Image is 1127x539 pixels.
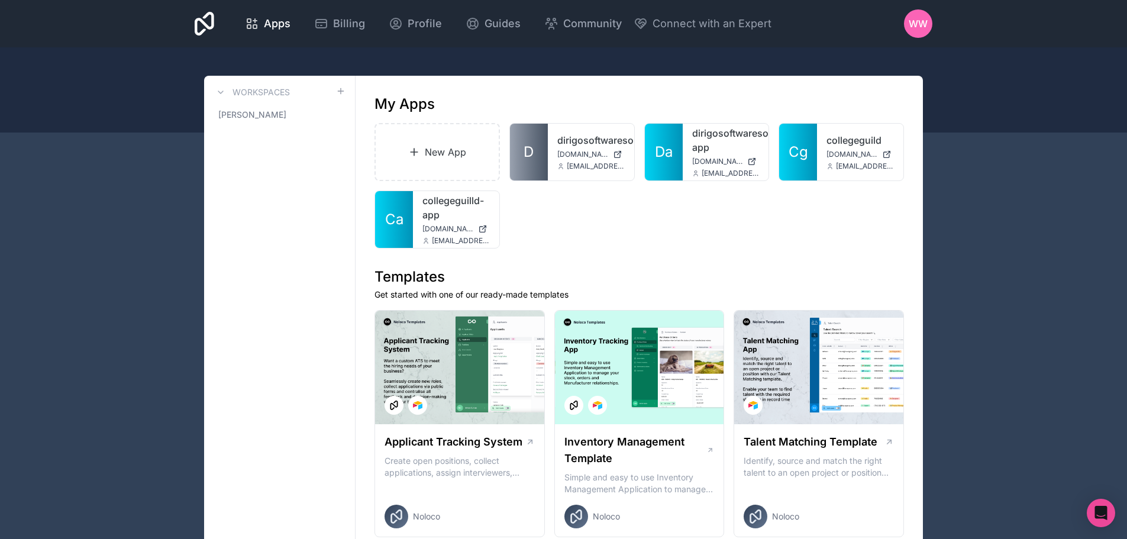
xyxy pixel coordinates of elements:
h1: Talent Matching Template [744,434,877,450]
a: collegeguild [826,133,894,147]
a: New App [374,123,500,181]
a: D [510,124,548,180]
span: [EMAIL_ADDRESS][DOMAIN_NAME] [432,236,490,246]
p: Create open positions, collect applications, assign interviewers, centralise candidate feedback a... [385,455,535,479]
h1: Inventory Management Template [564,434,706,467]
span: Noloco [772,511,799,522]
span: WW [909,17,928,31]
span: Noloco [593,511,620,522]
a: Apps [235,11,300,37]
h1: Templates [374,267,904,286]
span: [DOMAIN_NAME] [826,150,877,159]
span: Profile [408,15,442,32]
span: [DOMAIN_NAME] [422,224,473,234]
p: Identify, source and match the right talent to an open project or position with our Talent Matchi... [744,455,894,479]
button: Connect with an Expert [634,15,771,32]
span: [DOMAIN_NAME] [557,150,608,159]
span: [EMAIL_ADDRESS][DOMAIN_NAME] [567,162,625,171]
span: Billing [333,15,365,32]
a: Profile [379,11,451,37]
span: [DOMAIN_NAME] [692,157,743,166]
span: [EMAIL_ADDRESS][DOMAIN_NAME] [836,162,894,171]
a: [DOMAIN_NAME] [692,157,760,166]
img: Airtable Logo [593,401,602,410]
a: dirigosoftwaresolutions-app [692,126,760,154]
span: Da [655,143,673,162]
a: Workspaces [214,85,290,99]
img: Airtable Logo [413,401,422,410]
p: Simple and easy to use Inventory Management Application to manage your stock, orders and Manufact... [564,472,715,495]
a: dirigosoftwaresolutions [557,133,625,147]
a: Community [535,11,631,37]
img: Airtable Logo [748,401,758,410]
a: Guides [456,11,530,37]
a: Cg [779,124,817,180]
span: Connect with an Expert [653,15,771,32]
a: collegeguilld-app [422,193,490,222]
a: [PERSON_NAME] [214,104,345,125]
a: Billing [305,11,374,37]
span: [PERSON_NAME] [218,109,286,121]
div: Open Intercom Messenger [1087,499,1115,527]
a: [DOMAIN_NAME] [557,150,625,159]
p: Get started with one of our ready-made templates [374,289,904,301]
span: [EMAIL_ADDRESS][DOMAIN_NAME] [702,169,760,178]
h1: My Apps [374,95,435,114]
span: Apps [264,15,290,32]
a: [DOMAIN_NAME] [422,224,490,234]
span: Guides [485,15,521,32]
span: Noloco [413,511,440,522]
a: [DOMAIN_NAME] [826,150,894,159]
h3: Workspaces [232,86,290,98]
h1: Applicant Tracking System [385,434,522,450]
span: Cg [789,143,808,162]
a: Ca [375,191,413,248]
span: Community [563,15,622,32]
span: D [524,143,534,162]
a: Da [645,124,683,180]
span: Ca [385,210,403,229]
